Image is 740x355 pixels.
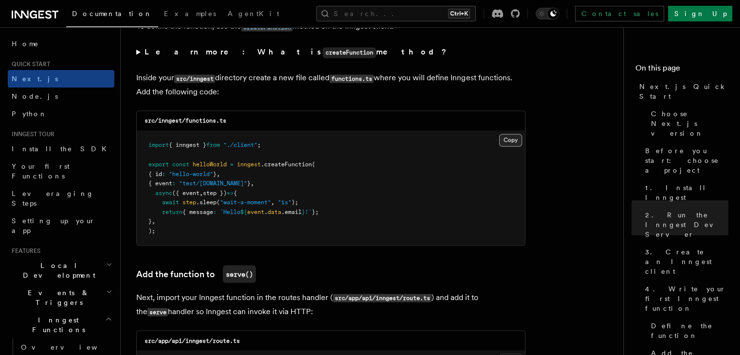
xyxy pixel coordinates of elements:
[651,321,728,340] span: Define the function
[136,71,525,99] p: Inside your directory create a new file called where you will define Inngest functions. Add the f...
[148,160,169,167] span: export
[641,280,728,317] a: 4. Write your first Inngest function
[8,247,40,255] span: Features
[668,6,732,21] a: Sign Up
[8,284,114,311] button: Events & Triggers
[641,142,728,179] a: Before you start: choose a project
[499,134,522,146] button: Copy
[199,189,203,196] span: ,
[213,170,217,177] span: }
[316,6,476,21] button: Search...Ctrl+K
[645,247,728,276] span: 3. Create an Inngest client
[639,82,728,101] span: Next.js Quick Start
[206,142,220,148] span: from
[12,190,94,207] span: Leveraging Steps
[222,3,285,26] a: AgentKit
[162,170,165,177] span: :
[536,8,559,19] button: Toggle dark mode
[193,160,227,167] span: helloWorld
[227,189,234,196] span: =>
[8,315,105,335] span: Inngest Functions
[281,208,302,215] span: .email
[164,10,216,18] span: Examples
[182,198,196,205] span: step
[136,265,256,283] a: Add the function toserve()
[12,162,70,180] span: Your first Functions
[136,290,525,319] p: Next, import your Inngest function in the routes handler ( ) and add it to the handler so Inngest...
[8,130,54,138] span: Inngest tour
[217,170,220,177] span: ,
[257,142,261,148] span: ;
[12,145,112,153] span: Install the SDK
[237,160,261,167] span: inngest
[302,208,305,215] span: }
[155,189,172,196] span: async
[241,21,292,31] a: createFunction
[144,337,240,344] code: src/app/api/inngest/route.ts
[196,198,217,205] span: .sleep
[323,47,376,58] code: createFunction
[12,39,39,49] span: Home
[223,142,257,148] span: "./client"
[148,170,162,177] span: { id
[12,92,58,100] span: Node.js
[264,208,268,215] span: .
[8,140,114,158] a: Install the SDK
[8,88,114,105] a: Node.js
[174,74,215,83] code: src/inngest
[148,179,172,186] span: { event
[448,9,470,18] kbd: Ctrl+K
[169,170,213,177] span: "hello-world"
[172,189,199,196] span: ({ event
[641,206,728,243] a: 2. Run the Inngest Dev Server
[645,210,728,239] span: 2. Run the Inngest Dev Server
[651,109,728,138] span: Choose Next.js version
[312,160,315,167] span: (
[72,10,152,18] span: Documentation
[8,60,50,68] span: Quick start
[635,78,728,105] a: Next.js Quick Start
[635,62,728,78] h4: On this page
[203,189,227,196] span: step })
[240,208,247,215] span: ${
[169,142,206,148] span: { inngest }
[152,217,155,224] span: ,
[8,257,114,284] button: Local Development
[230,160,234,167] span: =
[8,158,114,185] a: Your first Functions
[575,6,664,21] a: Contact sales
[144,117,226,124] code: src/inngest/functions.ts
[645,183,728,202] span: 1. Install Inngest
[182,208,213,215] span: { message
[21,343,121,351] span: Overview
[647,105,728,142] a: Choose Next.js version
[8,311,114,338] button: Inngest Functions
[8,70,114,88] a: Next.js
[645,284,728,313] span: 4. Write your first Inngest function
[641,243,728,280] a: 3. Create an Inngest client
[305,208,312,215] span: !`
[647,317,728,344] a: Define the function
[220,198,271,205] span: "wait-a-moment"
[271,198,274,205] span: ,
[162,208,182,215] span: return
[148,227,155,234] span: );
[12,75,58,83] span: Next.js
[8,35,114,53] a: Home
[136,45,525,59] summary: Learn more: What iscreateFunctionmethod?
[8,105,114,123] a: Python
[247,208,264,215] span: event
[148,217,152,224] span: }
[329,74,374,83] code: functions.ts
[213,208,217,215] span: :
[148,142,169,148] span: import
[162,198,179,205] span: await
[12,217,95,234] span: Setting up your app
[251,179,254,186] span: ,
[144,47,449,56] strong: Learn more: What is method?
[8,261,106,280] span: Local Development
[228,10,279,18] span: AgentKit
[641,179,728,206] a: 1. Install Inngest
[179,179,247,186] span: "test/[DOMAIN_NAME]"
[291,198,298,205] span: );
